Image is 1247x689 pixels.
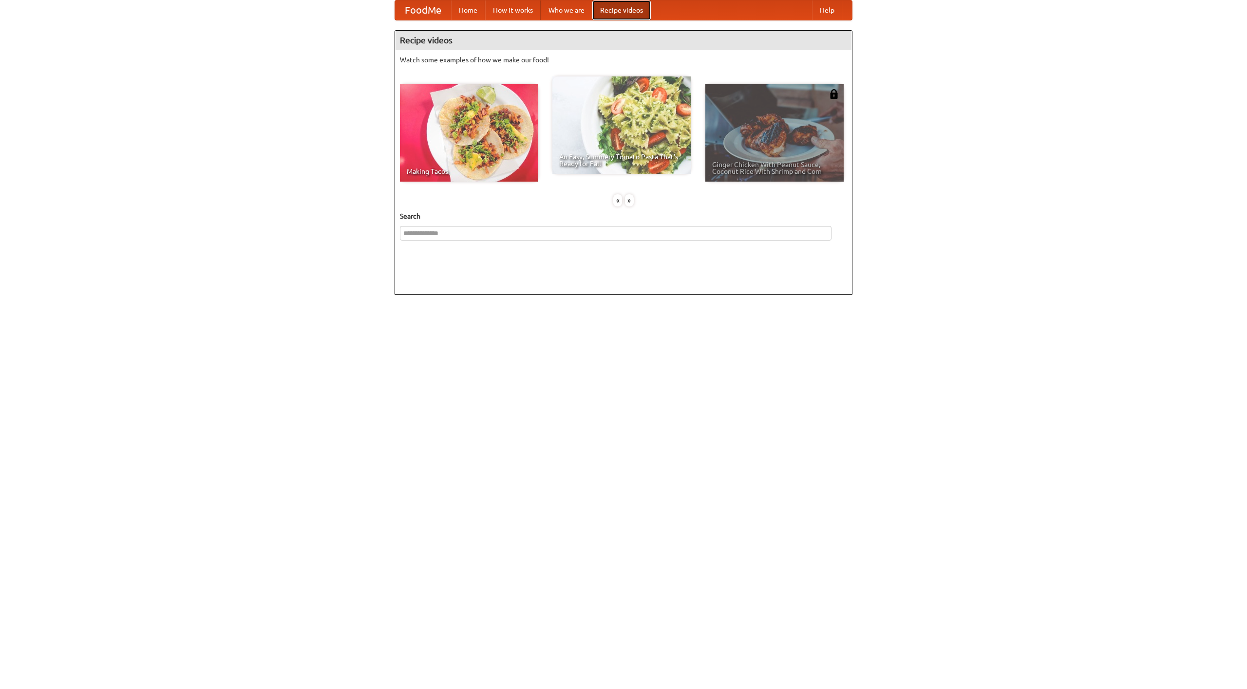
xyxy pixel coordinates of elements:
a: An Easy, Summery Tomato Pasta That's Ready for Fall [552,76,691,174]
p: Watch some examples of how we make our food! [400,55,847,65]
a: Recipe videos [592,0,651,20]
a: FoodMe [395,0,451,20]
div: « [613,194,622,206]
div: » [625,194,634,206]
h4: Recipe videos [395,31,852,50]
a: Help [812,0,842,20]
a: Making Tacos [400,84,538,182]
a: Home [451,0,485,20]
h5: Search [400,211,847,221]
a: How it works [485,0,541,20]
span: Making Tacos [407,168,531,175]
a: Who we are [541,0,592,20]
img: 483408.png [829,89,839,99]
span: An Easy, Summery Tomato Pasta That's Ready for Fall [559,153,684,167]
